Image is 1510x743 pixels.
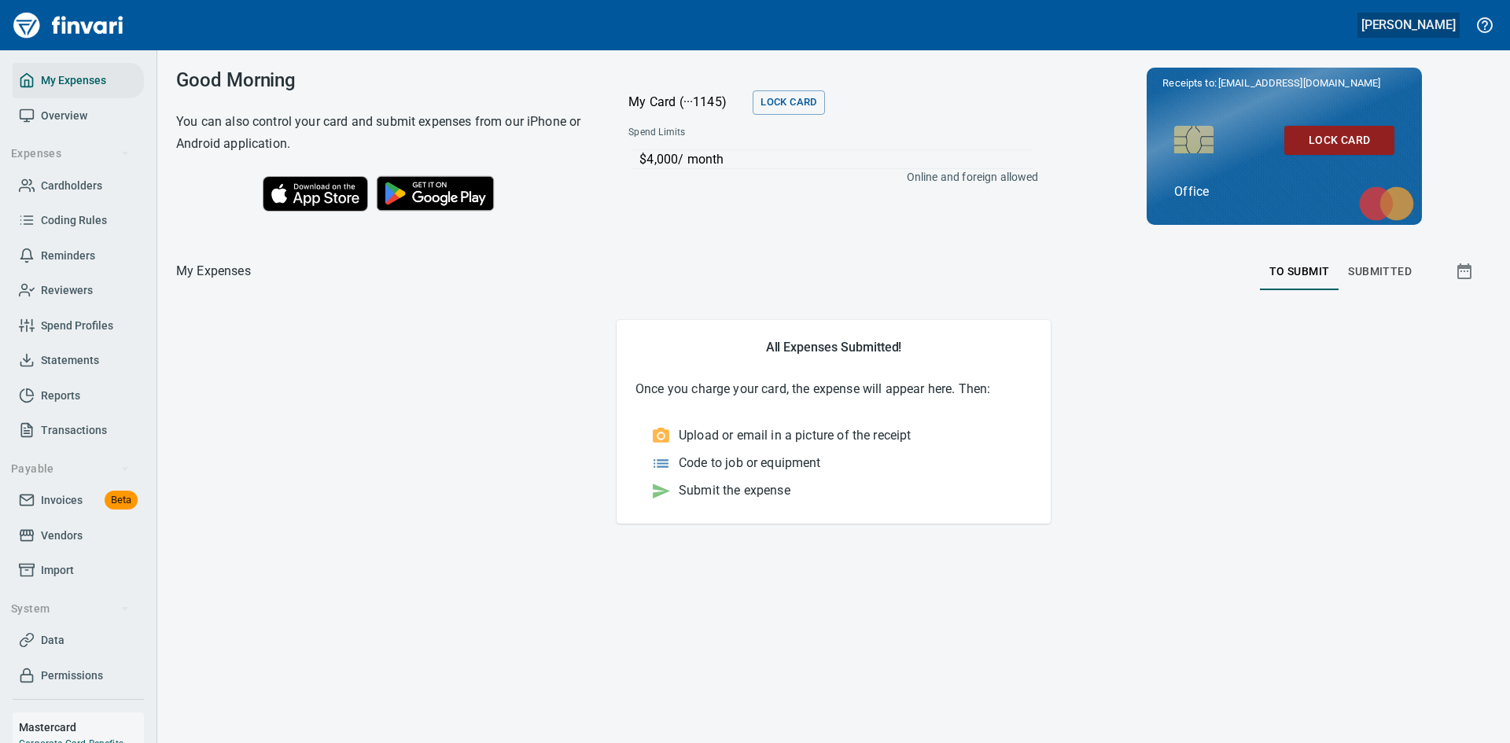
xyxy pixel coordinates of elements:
a: Permissions [13,658,144,693]
span: Vendors [41,526,83,546]
nav: breadcrumb [176,262,251,281]
button: System [5,594,136,623]
p: Receipts to: [1162,75,1406,91]
span: Reviewers [41,281,93,300]
a: InvoicesBeta [13,483,144,518]
span: Statements [41,351,99,370]
span: Spend Profiles [41,316,113,336]
p: Code to job or equipment [679,454,821,473]
span: Payable [11,459,130,479]
p: My Expenses [176,262,251,281]
p: Submit the expense [679,481,790,500]
span: Data [41,631,64,650]
a: Data [13,623,144,658]
h6: You can also control your card and submit expenses from our iPhone or Android application. [176,111,589,155]
span: Spend Limits [628,125,860,141]
a: My Expenses [13,63,144,98]
span: Coding Rules [41,211,107,230]
img: mastercard.svg [1351,178,1422,229]
span: Lock Card [1297,131,1382,150]
img: Finvari [9,6,127,44]
a: Import [13,553,144,588]
span: Lock Card [761,94,816,112]
p: Office [1174,182,1394,201]
button: [PERSON_NAME] [1357,13,1460,37]
p: $4,000 / month [639,150,1033,169]
button: Lock Card [1284,126,1394,155]
h6: Mastercard [19,719,144,736]
span: Import [41,561,74,580]
span: Transactions [41,421,107,440]
a: Reviewers [13,273,144,308]
span: [EMAIL_ADDRESS][DOMAIN_NAME] [1217,75,1382,90]
h5: All Expenses Submitted! [635,339,1032,355]
img: Get it on Google Play [368,167,503,219]
a: Reports [13,378,144,414]
span: Reports [41,386,80,406]
span: Cardholders [41,176,102,196]
a: Reminders [13,238,144,274]
a: Vendors [13,518,144,554]
p: Online and foreign allowed [616,169,1038,185]
a: Cardholders [13,168,144,204]
span: Submitted [1348,262,1412,281]
p: Upload or email in a picture of the receipt [679,426,911,445]
h5: [PERSON_NAME] [1361,17,1456,33]
span: System [11,599,130,619]
span: Expenses [11,144,130,164]
a: Transactions [13,413,144,448]
span: To Submit [1269,262,1330,281]
a: Coding Rules [13,203,144,238]
button: Lock Card [753,90,824,115]
span: Beta [105,491,138,509]
button: Payable [5,454,136,484]
button: Expenses [5,139,136,168]
span: Reminders [41,246,95,266]
img: Download on the App Store [263,176,368,211]
button: Show transactions within a particular date range [1441,252,1491,290]
span: Invoices [41,491,83,510]
p: Once you charge your card, the expense will appear here. Then: [635,380,1032,399]
p: My Card (···1145) [628,93,746,112]
span: Permissions [41,666,103,686]
h3: Good Morning [176,69,589,91]
a: Spend Profiles [13,308,144,344]
span: My Expenses [41,71,106,90]
a: Overview [13,98,144,134]
a: Statements [13,343,144,378]
span: Overview [41,106,87,126]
